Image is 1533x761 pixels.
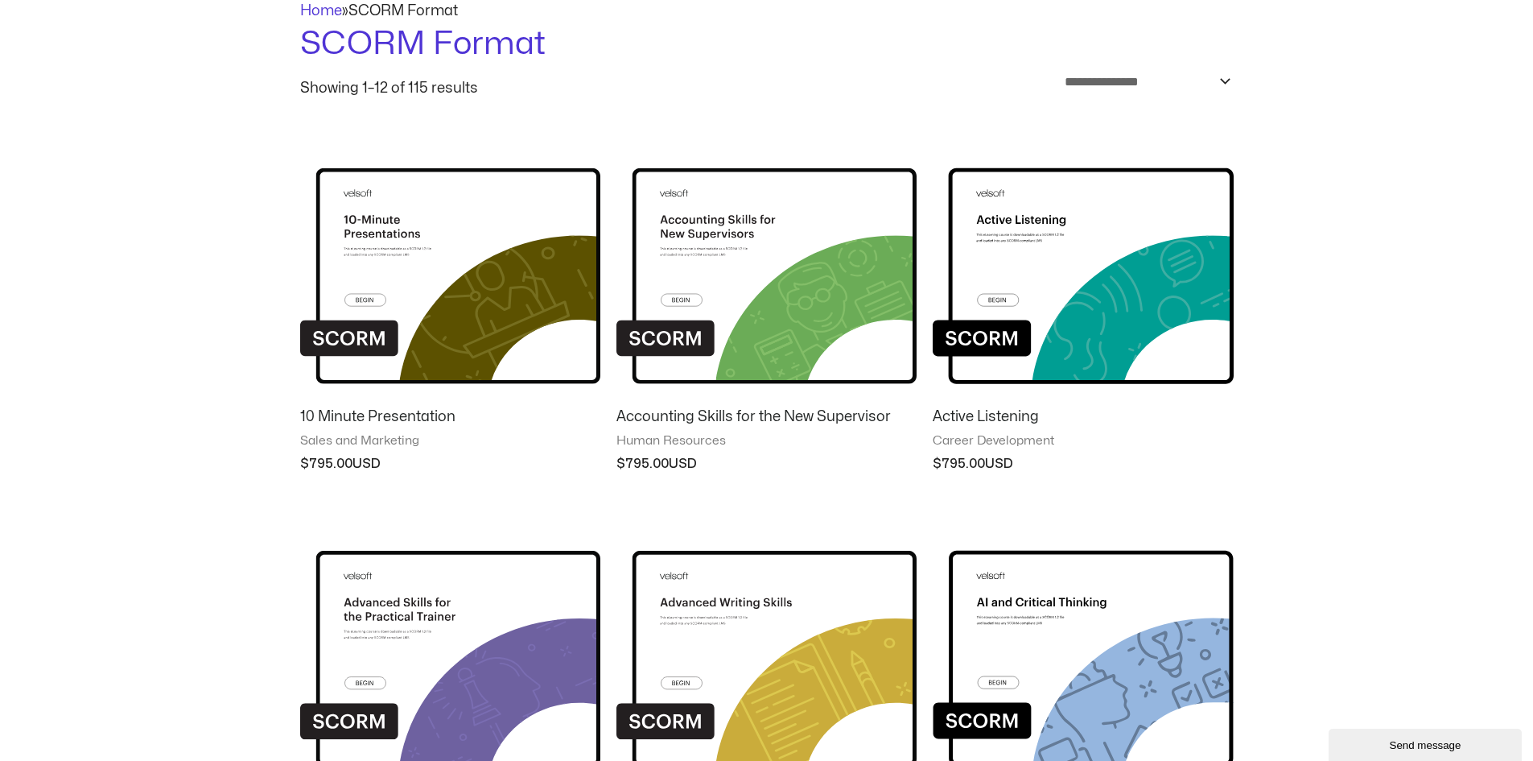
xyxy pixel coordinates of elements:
span: $ [300,457,309,470]
h2: 10 Minute Presentation [300,407,600,426]
bdi: 795.00 [300,457,352,470]
a: 10 Minute Presentation [300,407,600,433]
iframe: chat widget [1329,726,1525,761]
span: SCORM Format [348,4,458,18]
img: Active Listening [933,133,1233,395]
img: 10 Minute Presentation [300,133,600,395]
bdi: 795.00 [933,457,985,470]
span: Sales and Marketing [300,433,600,449]
select: Shop order [1054,67,1234,97]
bdi: 795.00 [616,457,669,470]
h2: Accounting Skills for the New Supervisor [616,407,917,426]
span: Human Resources [616,433,917,449]
span: » [300,4,458,18]
h2: Active Listening [933,407,1233,426]
a: Active Listening [933,407,1233,433]
span: $ [933,457,942,470]
a: Home [300,4,342,18]
a: Accounting Skills for the New Supervisor [616,407,917,433]
img: Accounting Skills for the New Supervisor [616,133,917,395]
p: Showing 1–12 of 115 results [300,81,478,96]
span: Career Development [933,433,1233,449]
h1: SCORM Format [300,22,1234,67]
span: $ [616,457,625,470]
